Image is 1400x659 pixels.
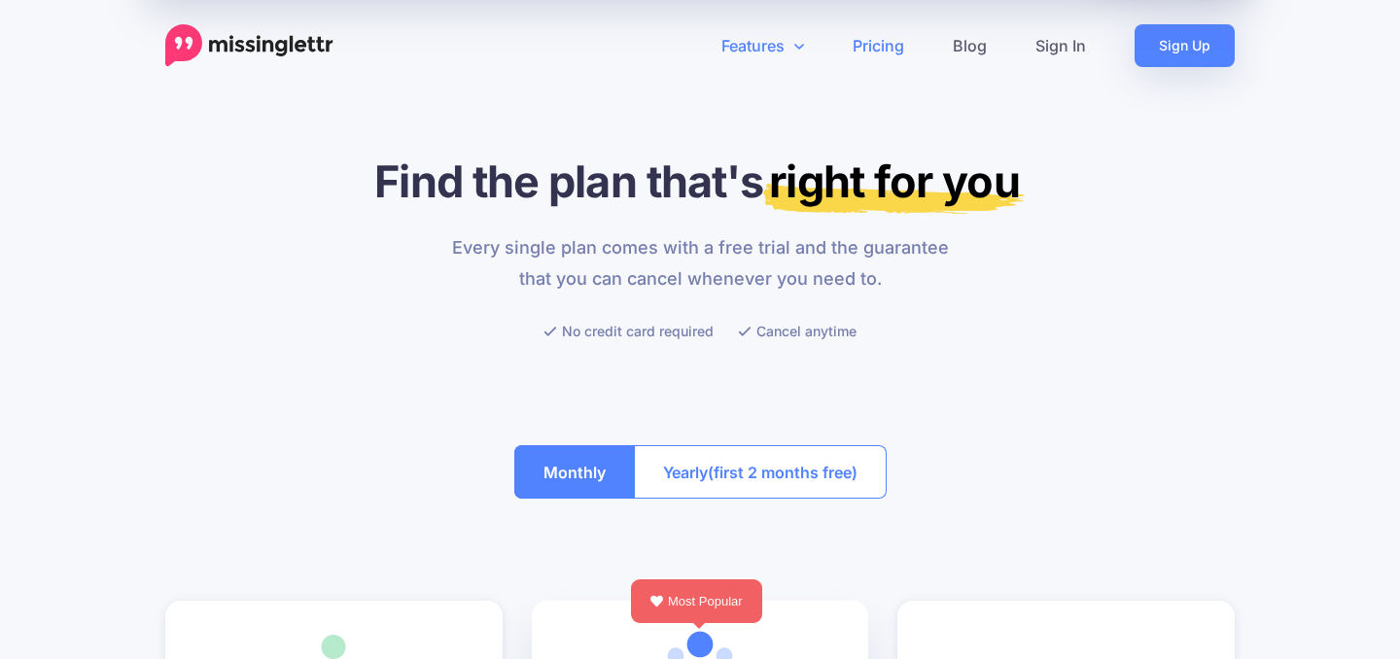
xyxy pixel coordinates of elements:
button: Yearly(first 2 months free) [634,445,887,499]
a: Features [697,24,828,67]
a: Home [165,24,333,67]
li: No credit card required [543,319,714,343]
a: Pricing [828,24,928,67]
div: Most Popular [631,579,762,623]
a: Blog [928,24,1011,67]
mark: right for you [763,155,1025,214]
li: Cancel anytime [738,319,857,343]
span: (first 2 months free) [708,457,857,488]
p: Every single plan comes with a free trial and the guarantee that you can cancel whenever you need... [440,232,961,295]
a: Sign In [1011,24,1110,67]
button: Monthly [514,445,635,499]
h1: Find the plan that's [165,155,1235,208]
a: Sign Up [1135,24,1235,67]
